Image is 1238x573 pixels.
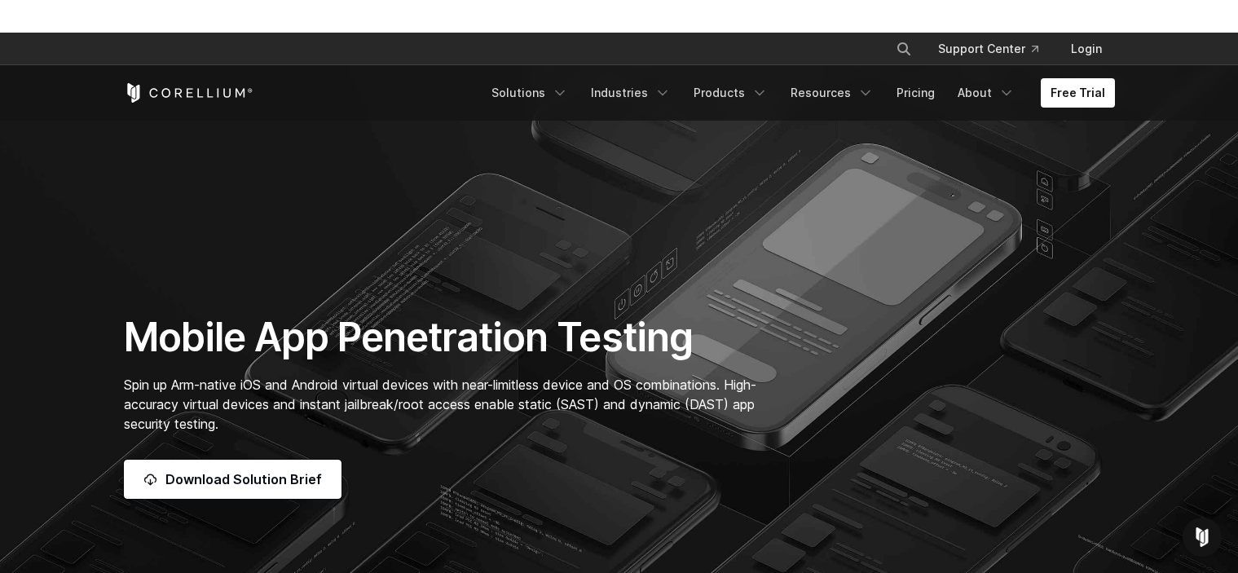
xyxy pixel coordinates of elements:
[482,78,1115,108] div: Navigation Menu
[684,78,778,108] a: Products
[124,460,341,499] a: Download Solution Brief
[124,377,756,432] span: Spin up Arm-native iOS and Android virtual devices with near-limitless device and OS combinations...
[1058,34,1115,64] a: Login
[925,34,1051,64] a: Support Center
[165,469,322,489] span: Download Solution Brief
[876,34,1115,64] div: Navigation Menu
[889,34,919,64] button: Search
[1041,78,1115,108] a: Free Trial
[482,78,578,108] a: Solutions
[781,78,883,108] a: Resources
[1183,518,1222,557] div: Open Intercom Messenger
[948,78,1024,108] a: About
[124,83,253,103] a: Corellium Home
[887,78,945,108] a: Pricing
[124,313,773,362] h1: Mobile App Penetration Testing
[581,78,681,108] a: Industries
